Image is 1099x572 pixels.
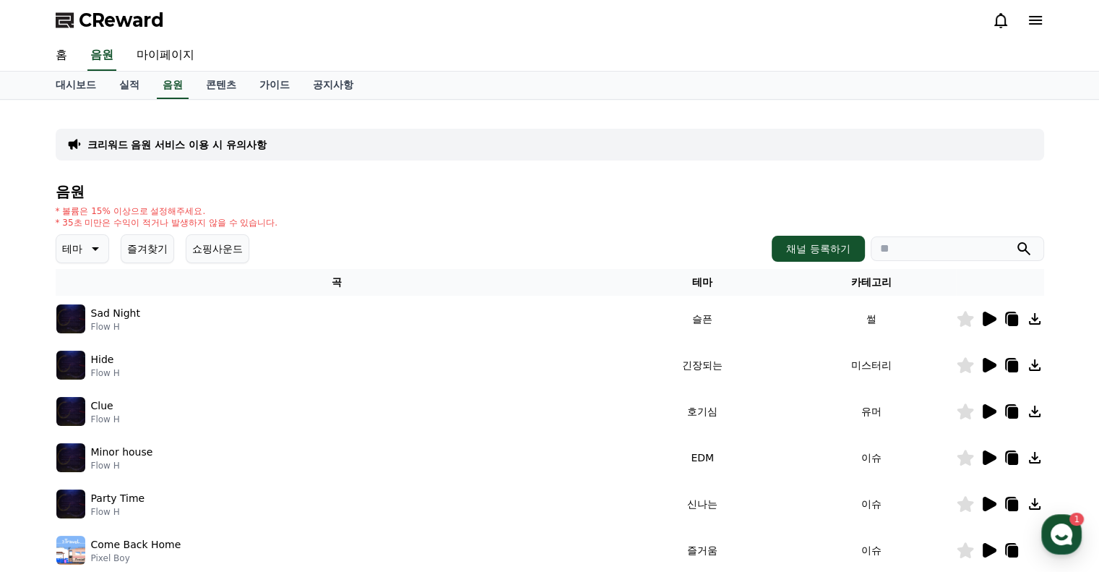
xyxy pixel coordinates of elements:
[91,306,140,321] p: Sad Night
[618,342,787,388] td: 긴장되는
[56,397,85,426] img: music
[74,205,264,249] div: 영상 신청란에서 입력하라는 URL이 구체적으로 어떤 URL을 의미하는지 궁금합니다.
[56,184,1044,200] h4: 음원
[79,24,205,35] div: [DATE] 오전 8:30부터 운영해요
[79,8,133,24] div: Creward
[91,506,145,518] p: Flow H
[44,40,79,71] a: 홈
[56,351,85,380] img: music
[79,9,164,32] span: CReward
[91,414,120,425] p: Flow H
[48,369,238,398] div: 업로드 하신 영상의 주소를 입력해 신청해주시면 됩니다.
[46,49,82,61] div: Creward
[74,314,264,328] div: 감사합니다.
[772,236,864,262] button: 채널 등록하기
[74,249,264,307] div: 제가 직접 업로드한 유튜브 영상 주소를 넣는 것인지, 아니면 숏차에서 제공되는 다른 전용 URL을 넣어야 하는 것인지 확인 부탁드립니다.
[87,40,116,71] a: 음원
[618,435,787,481] td: EDM
[787,435,956,481] td: 이슈
[125,40,206,71] a: 마이페이지
[91,398,113,414] p: Clue
[27,16,33,27] span: 1
[56,205,278,217] p: * 볼륨은 15% 이상으로 설정해주세요.
[56,490,85,518] img: music
[618,296,787,342] td: 슬픈
[91,445,153,460] p: Minor house
[301,72,365,99] a: 공지사항
[48,69,238,84] div: 안녕하세요.
[91,552,181,564] p: Pixel Boy
[787,296,956,342] td: 썰
[56,269,619,296] th: 곡
[121,234,174,263] button: 즐겨찾기
[787,269,956,296] th: 카테고리
[56,9,164,32] a: CReward
[91,352,114,367] p: Hide
[91,460,153,471] p: Flow H
[56,536,85,565] img: music
[56,443,85,472] img: music
[194,72,248,99] a: 콘텐츠
[91,321,140,333] p: Flow H
[48,84,238,113] div: 브라우저마다 다운로드 위치가 다르기 때문에 확인을 하셔야 합니다.
[46,349,82,360] div: Creward
[91,491,145,506] p: Party Time
[56,304,85,333] img: music
[56,234,109,263] button: 테마
[74,184,264,198] div: 안녕하세요.
[157,72,189,99] a: 음원
[618,481,787,527] td: 신나는
[91,537,181,552] p: Come Back Home
[787,342,956,388] td: 미스터리
[787,388,956,435] td: 유머
[248,72,301,99] a: 가이드
[618,388,787,435] td: 호기심
[91,367,120,379] p: Flow H
[62,239,82,259] p: 테마
[787,481,956,527] td: 이슈
[7,7,46,36] button: 1
[44,72,108,99] a: 대시보드
[48,113,238,142] div: 컨트롤 + J 를 누르시면 다운로드 파일을 확인하실 수 있습니다.
[108,72,151,99] a: 실적
[56,217,278,229] p: * 35초 미만은 수익이 적거나 발생하지 않을 수 있습니다.
[186,234,249,263] button: 쇼핑사운드
[87,137,267,152] a: 크리워드 음원 서비스 이용 시 유의사항
[618,269,787,296] th: 테마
